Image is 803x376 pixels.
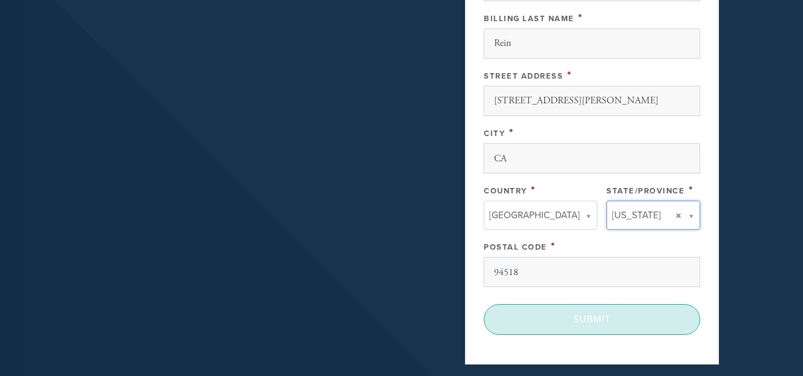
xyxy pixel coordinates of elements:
span: This field is required. [531,183,536,196]
label: City [484,129,505,138]
label: Street Address [484,71,563,81]
a: [GEOGRAPHIC_DATA] [484,201,597,230]
a: [US_STATE] [606,201,700,230]
span: This field is required. [689,183,694,196]
label: Postal Code [484,242,547,252]
label: Country [484,186,527,196]
label: State/Province [606,186,684,196]
span: This field is required. [509,126,514,139]
label: Billing Last Name [484,14,574,24]
span: This field is required. [578,11,583,24]
input: Submit [484,304,700,334]
span: [US_STATE] [612,207,661,223]
span: This field is required. [551,239,556,253]
span: [GEOGRAPHIC_DATA] [489,207,580,223]
span: This field is required. [567,68,572,82]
